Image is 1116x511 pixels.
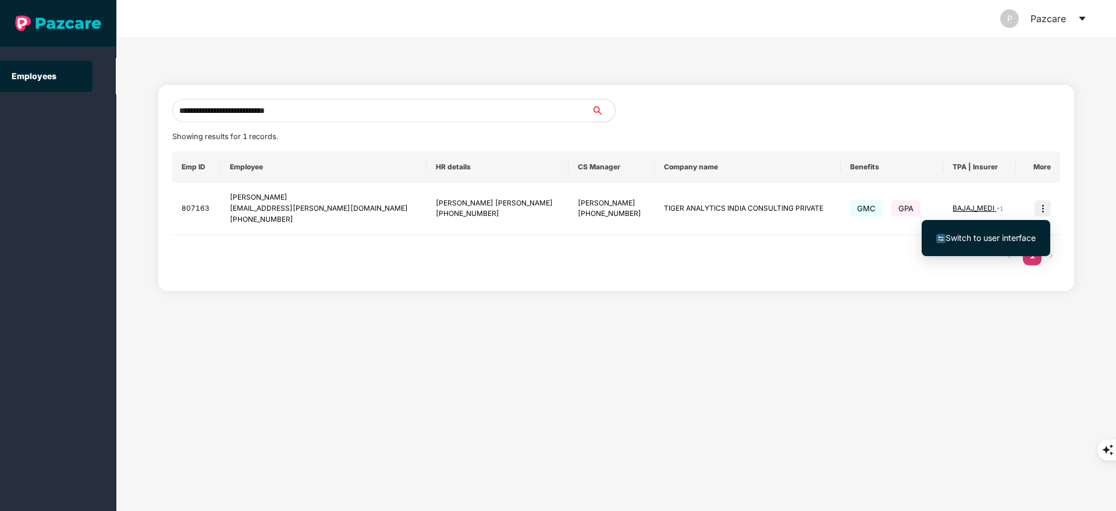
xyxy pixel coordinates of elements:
[655,151,841,183] th: Company name
[436,208,559,219] div: [PHONE_NUMBER]
[850,200,883,217] span: GMC
[841,151,943,183] th: Benefits
[172,183,221,235] td: 807163
[1035,200,1051,217] img: icon
[578,208,645,219] div: [PHONE_NUMBER]
[568,151,655,183] th: CS Manager
[1007,9,1012,28] span: P
[221,151,427,183] th: Employee
[1042,247,1060,265] li: Next Page
[12,71,56,81] a: Employees
[943,151,1016,183] th: TPA | Insurer
[591,106,615,115] span: search
[591,99,616,122] button: search
[427,151,568,183] th: HR details
[436,198,559,209] div: [PERSON_NAME] [PERSON_NAME]
[1042,247,1060,265] button: right
[936,234,946,243] img: svg+xml;base64,PHN2ZyB4bWxucz0iaHR0cDovL3d3dy53My5vcmcvMjAwMC9zdmciIHdpZHRoPSIxNiIgaGVpZ2h0PSIxNi...
[230,203,417,214] div: [EMAIL_ADDRESS][PERSON_NAME][DOMAIN_NAME]
[1078,14,1087,23] span: caret-down
[578,198,645,209] div: [PERSON_NAME]
[230,214,417,225] div: [PHONE_NUMBER]
[655,183,841,235] td: TIGER ANALYTICS INDIA CONSULTING PRIVATE
[996,205,1003,212] span: + 1
[172,151,221,183] th: Emp ID
[230,192,417,203] div: [PERSON_NAME]
[952,204,996,212] span: BAJAJ_MEDI
[172,132,278,141] span: Showing results for 1 records.
[891,200,920,217] span: GPA
[1016,151,1060,183] th: More
[946,233,1036,243] span: Switch to user interface
[1047,252,1054,259] span: right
